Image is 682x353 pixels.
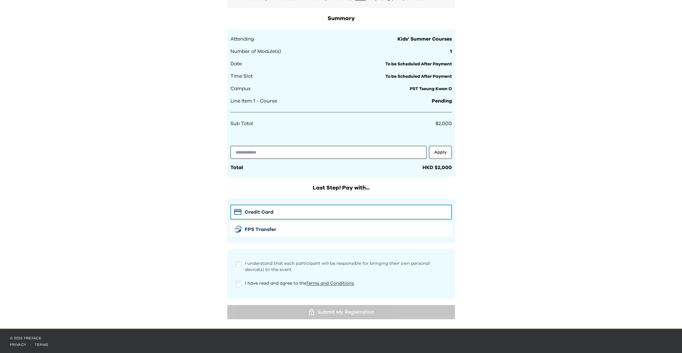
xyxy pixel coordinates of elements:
[230,165,243,170] span: Total
[429,146,452,159] button: Apply
[234,226,242,233] img: FPS icon
[385,74,452,79] span: To be Scheduled After Payment
[230,48,281,55] span: Number of Module(s)
[410,87,452,91] span: PST Tseung Kwan O
[432,97,452,105] span: Pending
[230,120,253,127] span: Sub Total
[230,35,254,43] span: Attending
[230,60,242,68] span: Date
[306,281,354,285] a: Terms and Conditions
[230,205,452,220] button: Stripe iconCredit Card
[227,184,455,192] h2: Last Step! Pay with...
[397,35,452,43] span: Kids' Summer Courses
[245,226,276,233] span: FPS Transfer
[230,222,452,237] button: FPS iconFPS Transfer
[385,62,452,66] span: To be Scheduled After Payment
[435,121,452,126] span: $2,000
[232,307,450,317] div: Submit My Registration
[10,336,672,341] p: © 2025 Preface
[234,209,242,215] img: Stripe icon
[227,14,455,23] h2: Summary
[245,261,430,272] span: I understand that each participant will be responsible for bringing their own personal device(s) ...
[230,72,253,80] span: Time Slot
[245,208,273,216] span: Credit Card
[450,48,452,55] span: 1
[27,343,35,346] span: ·
[10,343,27,346] a: privacy
[35,343,49,346] a: terms
[230,97,277,105] span: Line Item 1 - Course
[245,281,355,285] span: I have read and agree to the .
[227,305,455,319] button: Submit My Registration
[422,164,452,171] div: HKD $2,000
[230,85,251,92] span: Campus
